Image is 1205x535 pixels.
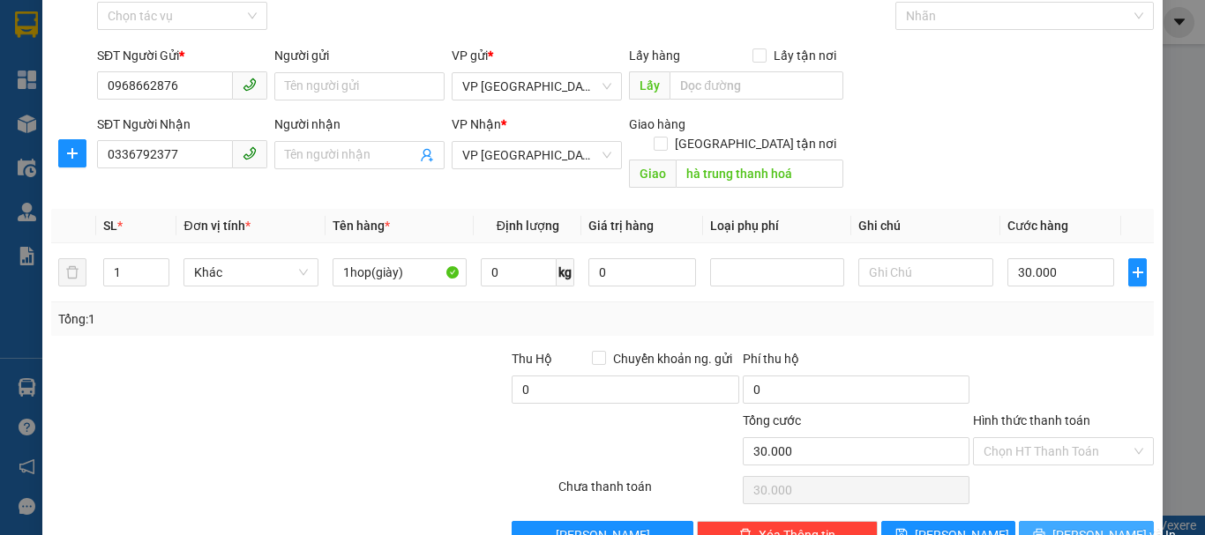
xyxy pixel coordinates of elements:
input: Ghi Chú [858,258,992,286]
li: Cổ Đạm, xã [GEOGRAPHIC_DATA], [GEOGRAPHIC_DATA] [165,43,737,65]
span: Lấy tận nơi [767,46,843,65]
button: plus [1128,258,1147,286]
span: VP Bình Lộc [462,142,611,168]
input: Dọc đường [670,71,843,100]
input: Dọc đường [676,160,843,188]
span: Định lượng [497,219,559,233]
div: Chưa thanh toán [557,477,741,508]
th: Loại phụ phí [703,209,851,243]
th: Ghi chú [851,209,999,243]
span: VP Bình Lộc [462,73,611,100]
input: 0 [588,258,696,286]
span: Cước hàng [1007,219,1068,233]
button: delete [58,258,86,286]
span: VP Nhận [452,117,501,131]
span: Chuyển khoản ng. gửi [606,349,739,368]
span: user-add [420,148,434,162]
b: GỬI : VP [GEOGRAPHIC_DATA] [22,128,263,187]
span: Giao hàng [629,117,685,131]
span: Lấy [629,71,670,100]
span: Giao [629,160,676,188]
div: VP gửi [452,46,622,65]
span: Đơn vị tính [183,219,250,233]
li: Hotline: 1900252555 [165,65,737,87]
button: plus [58,139,86,167]
span: SL [103,219,117,233]
div: Người gửi [274,46,445,65]
input: VD: Bàn, Ghế [333,258,467,286]
div: Tổng: 1 [58,309,467,329]
span: [GEOGRAPHIC_DATA] tận nơi [668,134,843,153]
div: Người nhận [274,115,445,134]
span: plus [59,146,86,160]
span: Khác [194,259,307,286]
div: SĐT Người Nhận [97,115,267,134]
span: phone [243,78,257,92]
div: Phí thu hộ [743,349,969,375]
span: Giá trị hàng [588,219,654,233]
span: Thu Hộ [512,352,552,366]
label: Hình thức thanh toán [973,413,1090,427]
span: Tên hàng [333,219,390,233]
img: logo.jpg [22,22,110,110]
div: SĐT Người Gửi [97,46,267,65]
span: kg [557,258,574,286]
span: Lấy hàng [629,48,680,63]
span: plus [1129,265,1146,279]
span: Tổng cước [743,413,801,427]
span: phone [243,146,257,160]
